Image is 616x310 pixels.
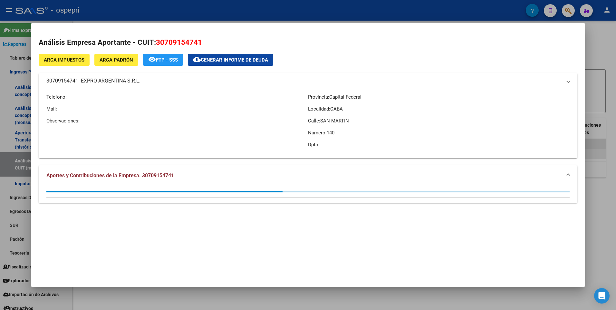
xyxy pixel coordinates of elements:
[39,89,578,158] div: 30709154741 -EXPRO ARGENTINA S.R.L.
[188,54,273,66] button: Generar informe de deuda
[308,105,570,112] p: Localidad:
[156,38,202,46] span: 30709154741
[308,117,570,124] p: Calle:
[39,73,578,89] mat-expansion-panel-header: 30709154741 -EXPRO ARGENTINA S.R.L.
[156,57,178,63] span: FTP - SSS
[148,55,156,63] mat-icon: remove_red_eye
[308,93,570,101] p: Provincia:
[46,117,308,124] p: Observaciones:
[46,172,174,179] span: Aportes y Contribuciones de la Empresa: 30709154741
[327,130,334,136] span: 140
[39,165,578,186] mat-expansion-panel-header: Aportes y Contribuciones de la Empresa: 30709154741
[143,54,183,66] button: FTP - SSS
[39,54,90,66] button: ARCA Impuestos
[320,118,349,124] span: SAN MARTIN
[46,93,308,101] p: Telefono:
[329,94,361,100] span: Capital Federal
[46,77,562,85] mat-panel-title: 30709154741 -
[201,57,268,63] span: Generar informe de deuda
[330,106,343,112] span: CABA
[193,55,201,63] mat-icon: cloud_download
[39,37,578,48] h2: Análisis Empresa Aportante - CUIT:
[46,105,308,112] p: Mail:
[81,77,140,85] span: EXPRO ARGENTINA S.R.L.
[44,57,84,63] span: ARCA Impuestos
[39,186,578,203] div: Aportes y Contribuciones de la Empresa: 30709154741
[594,288,610,304] div: Open Intercom Messenger
[100,57,133,63] span: ARCA Padrón
[308,141,570,148] p: Dpto:
[308,129,570,136] p: Numero:
[94,54,138,66] button: ARCA Padrón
